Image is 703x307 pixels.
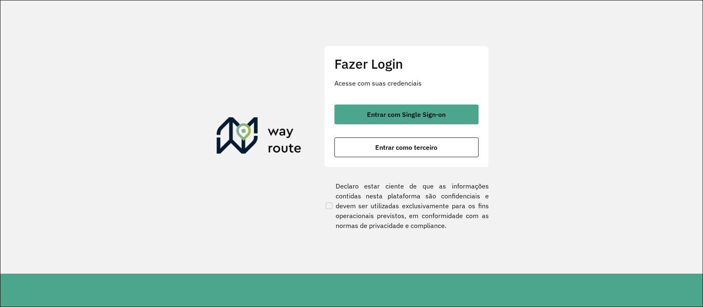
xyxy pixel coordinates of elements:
[334,105,479,124] button: button
[334,78,479,88] p: Acesse com suas credenciais
[334,56,479,72] h2: Fazer Login
[324,181,489,230] label: Declaro estar ciente de que as informações contidas nesta plataforma são confidenciais e devem se...
[217,117,301,157] img: Roteirizador AmbevTech
[334,137,479,157] button: button
[375,144,437,151] span: Entrar como terceiro
[367,111,446,118] span: Entrar com Single Sign-on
